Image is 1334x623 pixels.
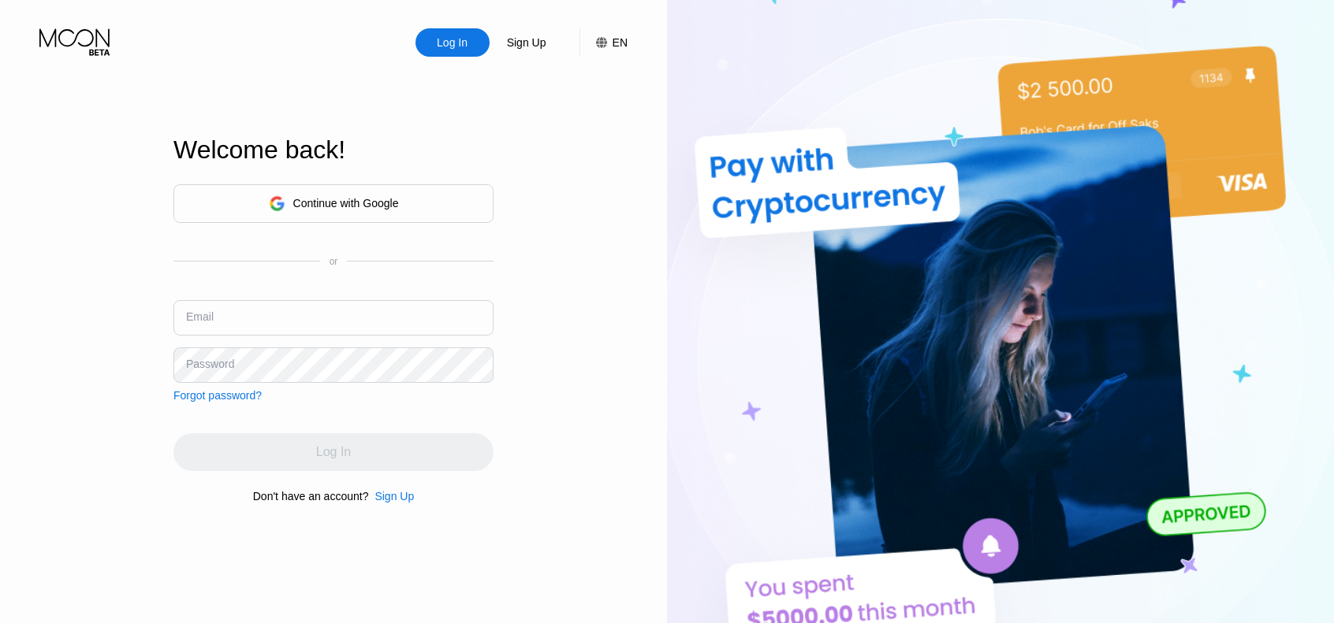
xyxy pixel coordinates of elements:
div: Sign Up [505,35,548,50]
div: EN [613,36,628,49]
div: Log In [435,35,469,50]
div: EN [579,28,628,57]
div: Welcome back! [173,135,494,165]
div: Forgot password? [173,389,262,402]
div: Sign Up [490,28,564,57]
div: Sign Up [368,490,414,502]
div: Don't have an account? [253,490,369,502]
div: Password [186,358,234,370]
div: Continue with Google [293,197,399,210]
div: or [330,256,338,267]
div: Continue with Google [173,184,494,223]
div: Log In [415,28,490,57]
div: Sign Up [374,490,414,502]
div: Email [186,310,214,323]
